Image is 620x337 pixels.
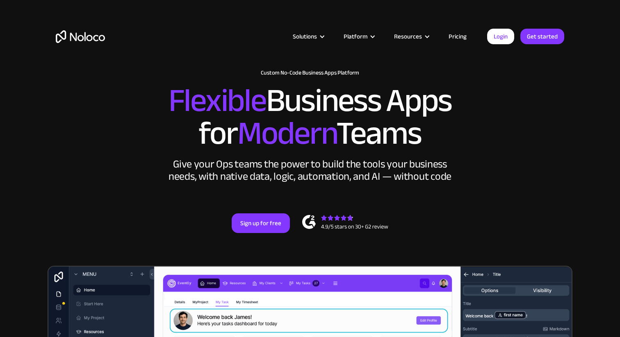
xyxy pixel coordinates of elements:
[487,29,514,44] a: Login
[56,84,564,150] h2: Business Apps for Teams
[166,158,454,183] div: Give your Ops teams the power to build the tools your business needs, with native data, logic, au...
[293,31,317,42] div: Solutions
[237,103,336,164] span: Modern
[344,31,367,42] div: Platform
[283,31,333,42] div: Solutions
[333,31,384,42] div: Platform
[56,30,105,43] a: home
[384,31,438,42] div: Resources
[438,31,477,42] a: Pricing
[520,29,564,44] a: Get started
[232,213,290,233] a: Sign up for free
[394,31,422,42] div: Resources
[169,70,266,131] span: Flexible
